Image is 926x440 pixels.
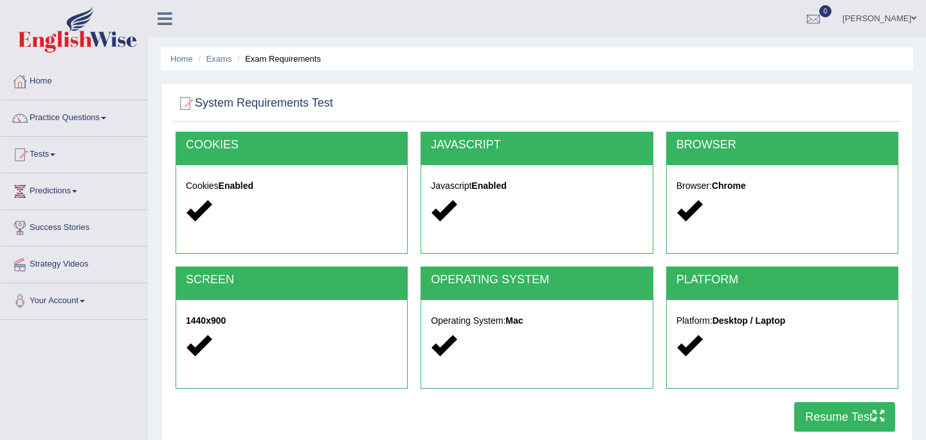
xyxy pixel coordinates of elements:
[219,180,253,191] strong: Enabled
[1,100,147,132] a: Practice Questions
[176,94,333,113] h2: System Requirements Test
[186,139,397,152] h2: COOKIES
[713,315,786,326] strong: Desktop / Laptop
[1,64,147,96] a: Home
[1,210,147,242] a: Success Stories
[1,283,147,315] a: Your Account
[1,173,147,206] a: Predictions
[431,139,642,152] h2: JAVASCRIPT
[1,137,147,169] a: Tests
[431,274,642,286] h2: OPERATING SYSTEM
[186,315,226,326] strong: 1440x900
[234,53,321,65] li: Exam Requirements
[186,181,397,191] h5: Cookies
[1,247,147,279] a: Strategy Videos
[794,402,895,432] button: Resume Test
[819,5,832,17] span: 0
[206,54,232,64] a: Exams
[676,139,888,152] h2: BROWSER
[431,316,642,326] h5: Operating System:
[676,316,888,326] h5: Platform:
[170,54,193,64] a: Home
[676,181,888,191] h5: Browser:
[186,274,397,286] h2: SCREEN
[676,274,888,286] h2: PLATFORM
[505,315,523,326] strong: Mac
[471,180,506,191] strong: Enabled
[431,181,642,191] h5: Javascript
[712,180,746,191] strong: Chrome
